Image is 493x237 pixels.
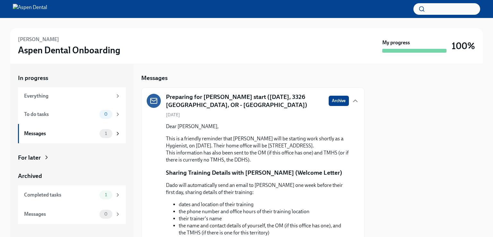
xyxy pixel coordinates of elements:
h5: Messages [141,74,168,82]
img: Aspen Dental [13,4,47,14]
div: To do tasks [24,111,97,118]
span: Archive [332,98,346,104]
span: 0 [100,212,111,216]
a: Completed tasks1 [18,185,126,205]
div: Completed tasks [24,191,97,198]
h3: 100% [452,40,475,52]
h5: Preparing for [PERSON_NAME] start ([DATE], 3326 [GEOGRAPHIC_DATA], OR - [GEOGRAPHIC_DATA]) [166,93,324,109]
li: the name and contact details of yourself, the OM (if this office has one), and the TMHS (if there... [179,222,349,236]
strong: My progress [382,39,410,46]
a: To do tasks0 [18,105,126,124]
a: Archived [18,172,126,180]
div: Everything [24,92,112,100]
a: Messages0 [18,205,126,224]
p: Dado will automatically send an email to [PERSON_NAME] one week before their first day, sharing d... [166,182,349,196]
span: 1 [101,192,111,197]
p: Dear [PERSON_NAME], [166,123,349,130]
a: Messages1 [18,124,126,143]
h3: Aspen Dental Onboarding [18,44,120,56]
span: 0 [100,112,111,117]
div: For later [18,154,41,162]
a: In progress [18,74,126,82]
li: dates and location of their training [179,201,349,208]
a: For later [18,154,126,162]
h6: [PERSON_NAME] [18,36,59,43]
div: Messages [24,130,97,137]
button: Archive [329,96,349,106]
p: This is a friendly reminder that [PERSON_NAME] will be starting work shortly as a Hygienist, on [... [166,135,349,163]
span: 1 [101,131,111,136]
li: their trainer's name [179,215,349,222]
a: Everything [18,87,126,105]
span: [DATE] [166,112,180,118]
div: Messages [24,211,97,218]
li: the phone number and office hours of their training location [179,208,349,215]
p: Sharing Training Details with [PERSON_NAME] (Welcome Letter) [166,169,342,177]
